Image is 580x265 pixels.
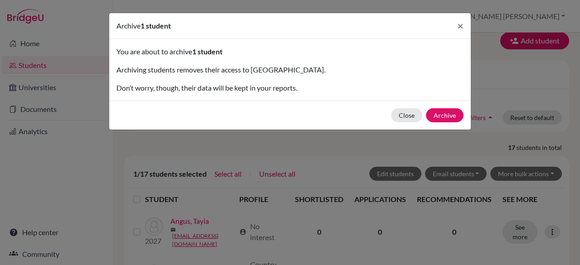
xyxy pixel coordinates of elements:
[116,21,140,30] span: Archive
[426,108,464,122] button: Archive
[192,47,222,56] span: 1 student
[391,108,422,122] button: Close
[457,19,464,32] span: ×
[116,64,464,75] p: Archiving students removes their access to [GEOGRAPHIC_DATA].
[116,82,464,93] p: Don’t worry, though, their data will be kept in your reports.
[116,46,464,57] p: You are about to archive
[140,21,171,30] span: 1 student
[450,13,471,39] button: Close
